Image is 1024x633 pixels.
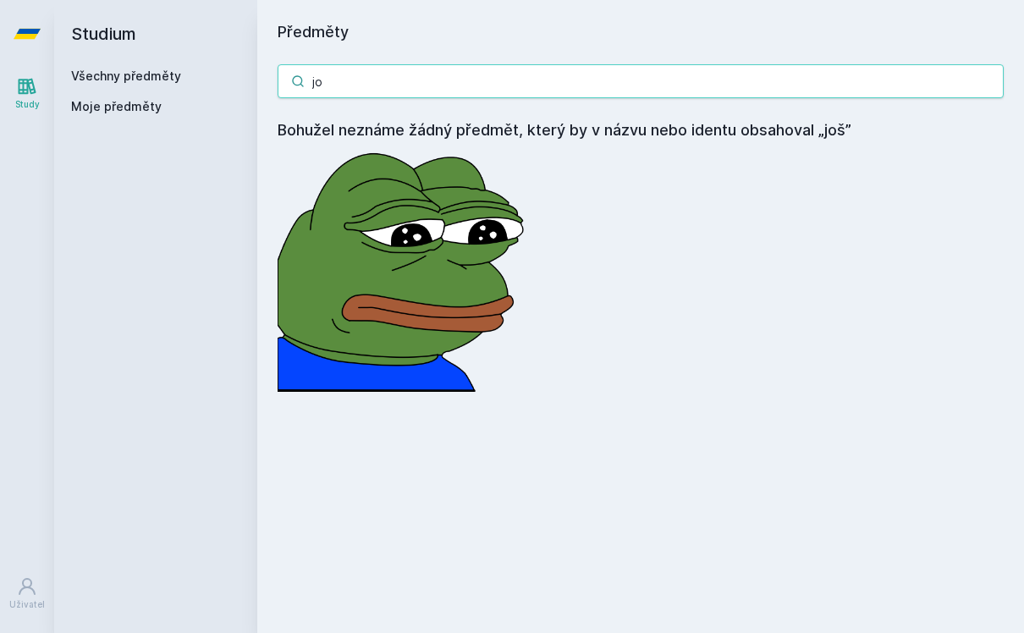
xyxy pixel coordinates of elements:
[3,68,51,119] a: Study
[278,20,1004,44] h1: Předměty
[278,142,531,392] img: error_picture.png
[3,568,51,619] a: Uživatel
[278,118,1004,142] h4: Bohužel neznáme žádný předmět, který by v názvu nebo identu obsahoval „još”
[71,98,162,115] span: Moje předměty
[15,98,40,111] div: Study
[71,69,181,83] a: Všechny předměty
[9,598,45,611] div: Uživatel
[278,64,1004,98] input: Název nebo ident předmětu…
